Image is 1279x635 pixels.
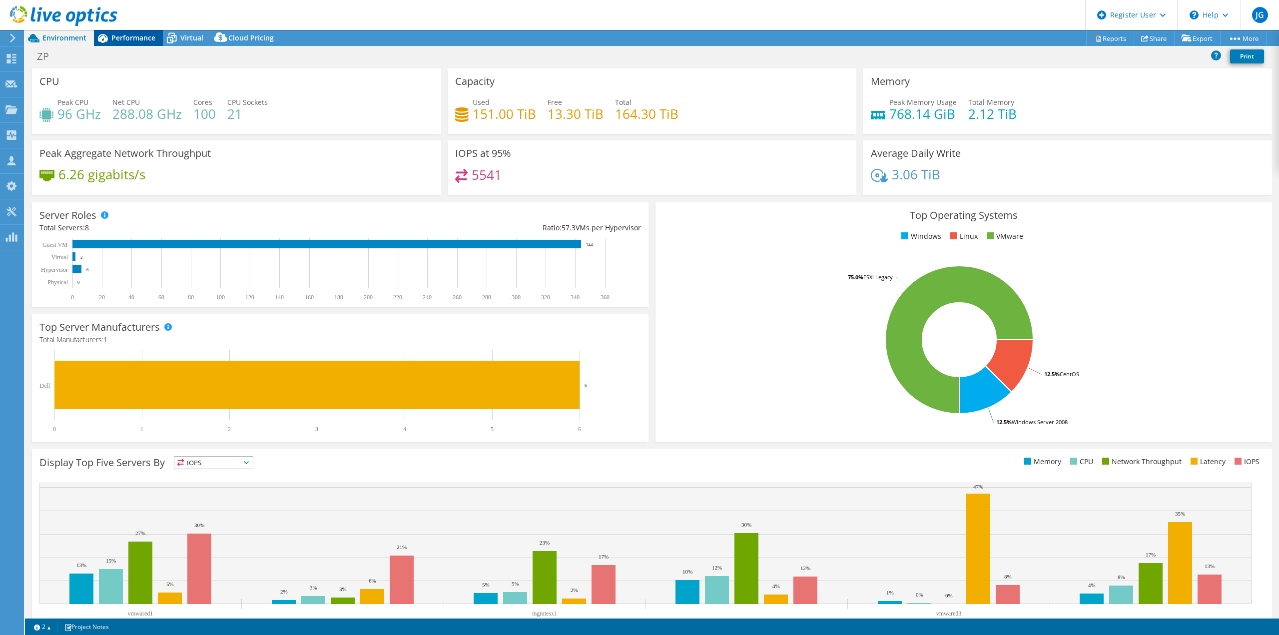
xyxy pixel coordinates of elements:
[1175,511,1185,517] text: 35%
[512,581,519,587] text: 5%
[99,294,105,301] text: 20
[111,33,155,42] span: Performance
[1086,30,1134,46] a: Reports
[1190,10,1199,19] svg: \n
[135,530,145,536] text: 27%
[663,210,1265,221] h3: Top Operating Systems
[682,569,692,575] text: 10%
[541,294,550,301] text: 320
[1174,30,1221,46] a: Export
[871,148,961,159] h3: Average Daily Write
[548,97,562,107] span: Free
[39,210,96,221] h3: Server Roles
[227,108,268,119] h4: 21
[1088,582,1096,588] text: 4%
[32,51,64,62] h1: ZP
[334,294,343,301] text: 180
[85,223,89,232] span: 8
[228,426,231,433] text: 2
[540,540,550,546] text: 23%
[741,522,751,528] text: 30%
[772,583,780,589] text: 4%
[364,294,373,301] text: 200
[166,581,174,587] text: 5%
[936,610,962,617] text: vmwared3
[455,76,495,87] h3: Capacity
[57,108,101,119] h4: 96 GHz
[899,231,941,242] li: Windows
[397,544,407,550] text: 21%
[1068,456,1093,467] li: CPU
[863,273,893,281] tspan: ESXi Legacy
[275,294,284,301] text: 140
[532,610,557,617] text: mgmtesx1
[1232,456,1260,467] li: IOPS
[886,590,894,596] text: 1%
[42,33,86,42] span: Environment
[57,97,88,107] span: Peak CPU
[562,223,576,232] span: 57.3
[140,426,143,433] text: 1
[482,294,491,301] text: 280
[1188,456,1226,467] li: Latency
[339,586,347,592] text: 3%
[800,565,810,571] text: 12%
[423,294,432,301] text: 240
[310,585,317,591] text: 3%
[571,587,578,593] text: 2%
[1022,456,1061,467] li: Memory
[586,242,593,247] text: 344
[158,294,164,301] text: 60
[599,554,609,560] text: 17%
[194,522,204,528] text: 30%
[228,33,274,42] span: Cloud Pricing
[1146,552,1156,558] text: 17%
[369,578,376,584] text: 6%
[1004,574,1012,580] text: 8%
[548,108,604,119] h4: 13.30 TiB
[47,279,68,286] text: Physical
[58,169,145,180] h4: 6.26 gigabits/s
[315,426,318,433] text: 3
[889,108,957,119] h4: 768.14 GiB
[39,322,160,333] h3: Top Server Manufacturers
[53,426,56,433] text: 0
[1220,30,1267,46] a: More
[968,97,1014,107] span: Total Memory
[455,148,511,159] h3: IOPS at 95%
[193,108,216,119] h4: 100
[86,267,89,272] text: 6
[340,222,641,233] div: Ratio: VMs per Hypervisor
[473,97,490,107] span: Used
[571,294,580,301] text: 340
[393,294,402,301] text: 220
[42,241,67,248] text: Guest VM
[948,231,978,242] li: Linux
[193,97,212,107] span: Cores
[945,593,953,599] text: 0%
[615,97,632,107] span: Total
[848,273,863,281] tspan: 75.0%
[174,457,253,469] span: IOPS
[512,294,521,301] text: 300
[712,565,722,571] text: 12%
[103,335,107,344] span: 1
[245,294,254,301] text: 120
[27,621,58,633] a: 2
[968,108,1017,119] h4: 2.12 TiB
[77,280,80,285] text: 0
[51,254,68,261] text: Virtual
[39,76,59,87] h3: CPU
[1134,30,1175,46] a: Share
[280,589,288,595] text: 2%
[39,382,50,389] text: Dell
[1012,418,1068,426] tspan: Windows Server 2008
[128,294,134,301] text: 40
[403,426,406,433] text: 4
[39,222,340,233] div: Total Servers:
[188,294,194,301] text: 80
[106,558,116,564] text: 15%
[996,418,1012,426] tspan: 12.5%
[305,294,314,301] text: 160
[112,97,140,107] span: Net CPU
